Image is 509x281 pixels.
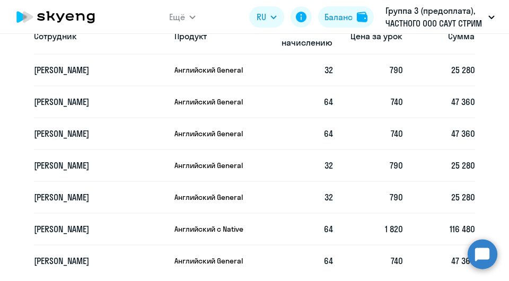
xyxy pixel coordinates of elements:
span: 116 480 [450,224,475,234]
span: 64 [324,224,333,234]
button: Ещё [169,6,196,28]
span: 740 [391,256,403,266]
span: 25 280 [451,160,475,171]
span: 32 [324,160,333,171]
p: Группа 3 (предоплата), ЧАСТНОГО ООО САУТ СТРИМ ТРАНСПОРТ Б.В. В Г. АНАПА, ФЛ [385,4,484,30]
p: Английский General [174,65,254,75]
p: Английский General [174,256,254,266]
p: Английский General [174,192,254,202]
span: 25 280 [451,65,475,75]
span: 47 360 [451,96,475,107]
p: [PERSON_NAME] [34,64,166,76]
p: [PERSON_NAME] [34,96,166,108]
th: К начислению [273,17,333,55]
p: [PERSON_NAME] [34,191,166,203]
p: [PERSON_NAME] [34,255,166,267]
p: [PERSON_NAME] [34,160,166,171]
span: 47 360 [451,128,475,139]
p: Английский с Native [174,224,254,234]
span: 64 [324,96,333,107]
th: Цена за урок [333,17,403,55]
button: Балансbalance [318,6,374,28]
button: RU [249,6,284,28]
span: 790 [390,160,403,171]
th: Сумма [403,17,475,55]
th: Сотрудник [34,17,166,55]
span: 47 360 [451,256,475,266]
span: 64 [324,256,333,266]
span: 32 [324,192,333,203]
span: RU [257,11,266,23]
span: 790 [390,192,403,203]
span: 740 [391,128,403,139]
span: 64 [324,128,333,139]
span: 1 820 [385,224,403,234]
span: 740 [391,96,403,107]
p: Английский General [174,97,254,107]
p: [PERSON_NAME] [34,223,166,235]
p: [PERSON_NAME] [34,128,166,139]
span: 32 [324,65,333,75]
button: Группа 3 (предоплата), ЧАСТНОГО ООО САУТ СТРИМ ТРАНСПОРТ Б.В. В Г. АНАПА, ФЛ [380,4,500,30]
p: Английский General [174,161,254,170]
span: Ещё [169,11,185,23]
span: 25 280 [451,192,475,203]
th: Продукт [166,17,273,55]
div: Баланс [324,11,353,23]
img: balance [357,12,367,22]
p: Английский General [174,129,254,138]
span: 790 [390,65,403,75]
